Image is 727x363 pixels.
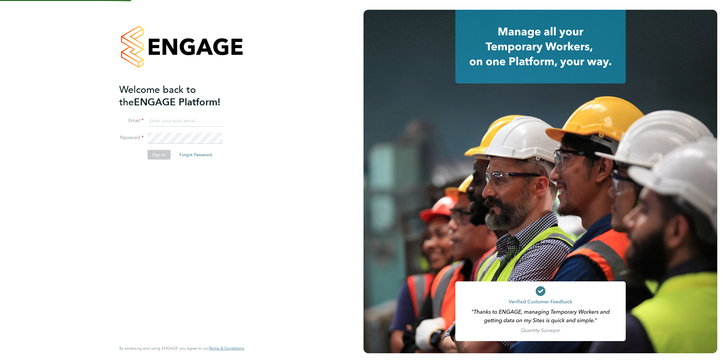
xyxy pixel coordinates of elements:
label: Password [119,135,144,141]
span: Welcome back to the [119,84,196,108]
a: Terms & Conditions [209,346,244,351]
label: Email [119,118,144,124]
input: Enter your work email... [147,116,222,127]
button: Sign In [147,150,170,160]
span: Terms & Conditions [209,346,244,351]
h2: ENGAGE Platform! [119,83,238,108]
span: By accessing and using ENGAGE you agree to our [119,346,244,351]
button: Forgot Password [175,150,217,160]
